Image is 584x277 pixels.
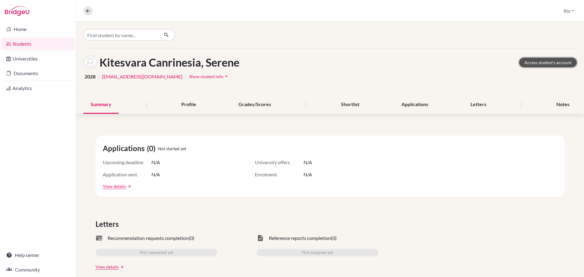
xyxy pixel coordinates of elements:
span: (0) [147,143,158,154]
span: Letters [96,219,121,230]
img: Bridge-U [5,6,29,16]
span: University offers [255,159,304,166]
a: Documents [1,67,75,79]
div: Shortlist [334,96,367,114]
span: Not requested yet [140,249,173,256]
a: Community [1,264,75,276]
div: Profile [174,96,203,114]
div: Applications [394,96,436,114]
span: Not started yet [158,145,186,152]
div: Summary [83,96,119,114]
button: Show student infoarrow_drop_down [189,72,230,81]
span: Application sent [103,171,151,178]
input: Find student by name... [83,29,159,41]
a: View details [96,264,119,270]
i: arrow_drop_down [223,73,229,79]
a: arrow_forward [126,184,131,189]
span: Show student info [189,74,223,79]
span: Reference reports completion [269,234,331,242]
span: | [185,73,186,80]
a: View details [103,183,126,189]
span: (0) [189,234,194,242]
span: N/A [151,171,160,178]
span: Recommendation requests completion [108,234,189,242]
span: Applications [103,143,147,154]
button: Ria [561,5,577,17]
span: mark_email_read [96,234,103,242]
span: Upcoming deadline [103,159,151,166]
span: (0) [331,234,337,242]
div: Letters [463,96,494,114]
a: Universities [1,53,75,65]
a: Analytics [1,82,75,94]
span: Enrolment [255,171,304,178]
span: Not assigned yet [302,249,333,256]
span: | [98,73,99,80]
span: task [257,234,264,242]
div: Notes [549,96,577,114]
span: N/A [304,159,312,166]
img: Serene Kitesvara Canrinesia's avatar [83,56,97,69]
span: 2028 [85,73,96,80]
a: [EMAIL_ADDRESS][DOMAIN_NAME] [102,73,182,80]
a: Home [1,23,75,35]
div: Grades/Scores [231,96,278,114]
a: Access student's account [519,58,577,67]
span: N/A [151,159,160,166]
a: arrow_forward [119,265,124,269]
span: N/A [304,171,312,178]
a: Students [1,38,75,50]
h1: Kitesvara Canrinesia, Serene [99,56,239,69]
a: Help center [1,249,75,261]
